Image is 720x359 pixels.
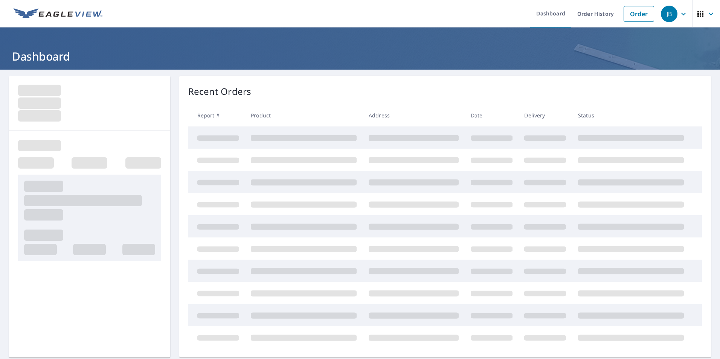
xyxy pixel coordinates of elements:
a: Order [624,6,654,22]
th: Date [465,104,519,126]
img: EV Logo [14,8,102,20]
th: Report # [188,104,245,126]
th: Status [572,104,690,126]
div: JB [661,6,677,22]
p: Recent Orders [188,85,252,98]
th: Product [245,104,363,126]
th: Delivery [518,104,572,126]
th: Address [363,104,465,126]
h1: Dashboard [9,49,711,64]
